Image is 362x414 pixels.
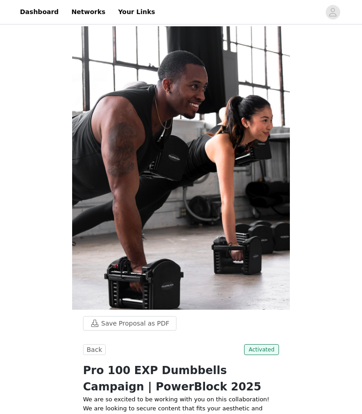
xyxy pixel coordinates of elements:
a: Networks [66,2,111,22]
button: Back [83,344,106,355]
a: Your Links [113,2,161,22]
h1: Pro 100 EXP Dumbbells Campaign | PowerBlock 2025 [83,362,279,395]
span: Activated [244,344,279,355]
div: avatar [328,5,337,19]
a: Dashboard [15,2,64,22]
button: Save Proposal as PDF [83,316,176,331]
img: campaign image [72,26,290,310]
